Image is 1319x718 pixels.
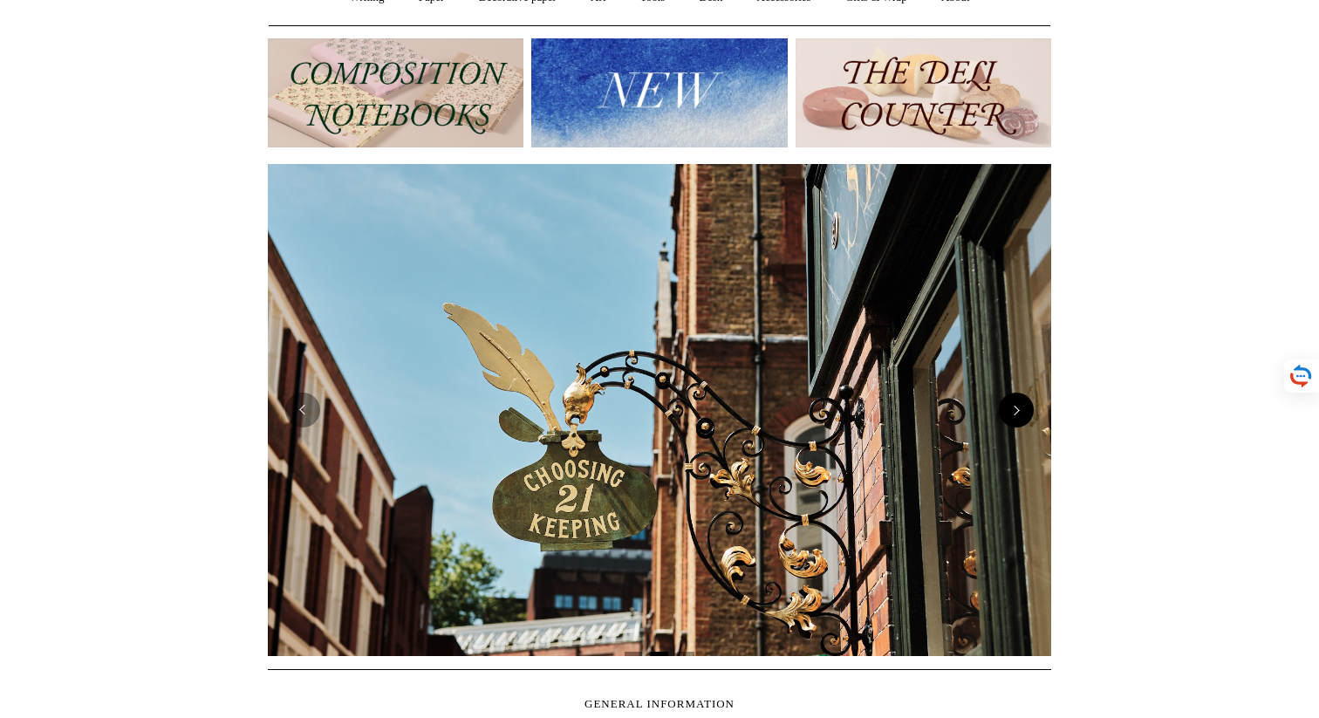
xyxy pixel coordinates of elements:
[999,393,1034,427] button: Next
[285,393,320,427] button: Previous
[625,652,642,656] button: Page 1
[531,38,787,147] img: New.jpg__PID:f73bdf93-380a-4a35-bcfe-7823039498e1
[796,38,1051,147] img: The Deli Counter
[677,652,694,656] button: Page 3
[584,697,735,710] span: GENERAL INFORMATION
[651,652,668,656] button: Page 2
[268,164,1051,656] img: Copyright Choosing Keeping 20190711 LS Homepage 7.jpg__PID:4c49fdcc-9d5f-40e8-9753-f5038b35abb7
[268,38,523,147] img: 202302 Composition ledgers.jpg__PID:69722ee6-fa44-49dd-a067-31375e5d54ec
